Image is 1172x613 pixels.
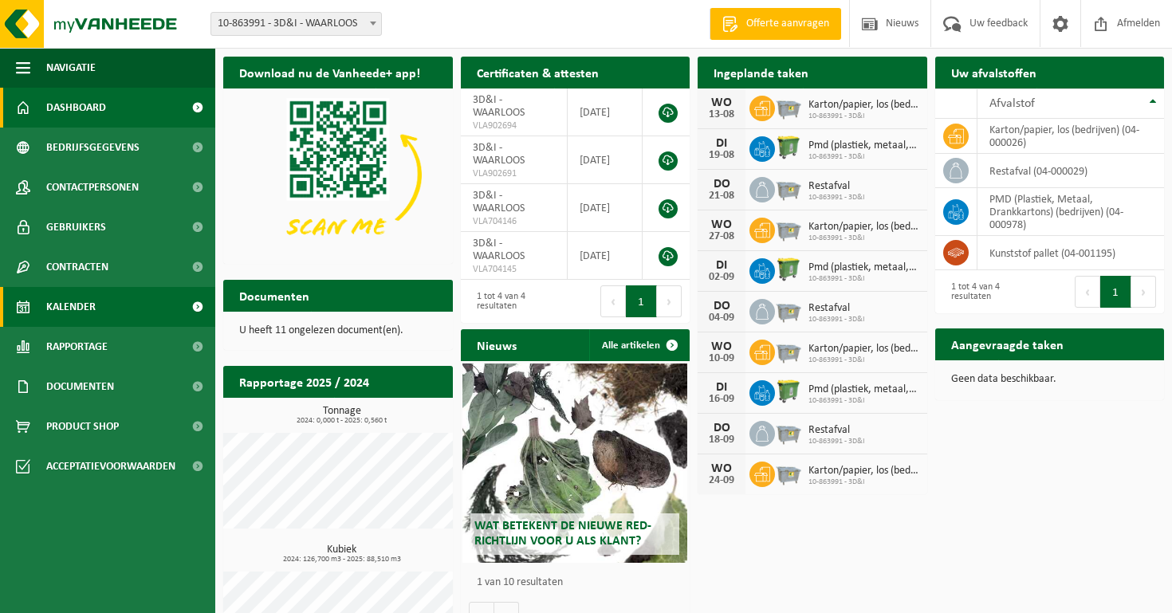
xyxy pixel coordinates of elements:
[977,236,1165,270] td: kunststof pallet (04-001195)
[231,544,453,564] h3: Kubiek
[657,285,682,317] button: Next
[808,261,919,274] span: Pmd (plastiek, metaal, drankkartons) (bedrijven)
[775,215,802,242] img: WB-2500-GAL-GY-01
[951,374,1149,385] p: Geen data beschikbaar.
[473,94,525,119] span: 3D&I - WAARLOOS
[706,462,737,475] div: WO
[808,180,865,193] span: Restafval
[46,167,139,207] span: Contactpersonen
[568,136,643,184] td: [DATE]
[568,184,643,232] td: [DATE]
[469,284,568,319] div: 1 tot 4 van 4 resultaten
[775,256,802,283] img: WB-0770-HPE-GN-50
[46,48,96,88] span: Navigatie
[935,57,1052,88] h2: Uw afvalstoffen
[589,329,688,361] a: Alle artikelen
[808,396,919,406] span: 10-863991 - 3D&I
[706,150,737,161] div: 19-08
[775,378,802,405] img: WB-0770-HPE-GN-50
[46,367,114,407] span: Documenten
[706,272,737,283] div: 02-09
[808,221,919,234] span: Karton/papier, los (bedrijven)
[808,437,865,446] span: 10-863991 - 3D&I
[473,142,525,167] span: 3D&I - WAARLOOS
[706,109,737,120] div: 13-08
[706,218,737,231] div: WO
[231,406,453,425] h3: Tonnage
[568,232,643,280] td: [DATE]
[943,274,1042,309] div: 1 tot 4 van 4 resultaten
[473,263,555,276] span: VLA704145
[977,154,1165,188] td: restafval (04-000029)
[808,234,919,243] span: 10-863991 - 3D&I
[334,397,451,429] a: Bekijk rapportage
[775,337,802,364] img: WB-2500-GAL-GY-01
[210,12,382,36] span: 10-863991 - 3D&I - WAARLOOS
[706,353,737,364] div: 10-09
[808,477,919,487] span: 10-863991 - 3D&I
[568,88,643,136] td: [DATE]
[473,190,525,214] span: 3D&I - WAARLOOS
[239,325,437,336] p: U heeft 11 ongelezen document(en).
[1131,276,1156,308] button: Next
[808,139,919,152] span: Pmd (plastiek, metaal, drankkartons) (bedrijven)
[46,446,175,486] span: Acceptatievoorwaarden
[775,297,802,324] img: WB-2500-GAL-GY-01
[775,93,802,120] img: WB-2500-GAL-GY-01
[706,381,737,394] div: DI
[977,119,1165,154] td: karton/papier, los (bedrijven) (04-000026)
[706,394,737,405] div: 16-09
[808,465,919,477] span: Karton/papier, los (bedrijven)
[1075,276,1100,308] button: Previous
[46,207,106,247] span: Gebruikers
[808,302,865,315] span: Restafval
[626,285,657,317] button: 1
[706,312,737,324] div: 04-09
[461,57,615,88] h2: Certificaten & attesten
[706,191,737,202] div: 21-08
[706,300,737,312] div: DO
[211,13,381,35] span: 10-863991 - 3D&I - WAARLOOS
[706,259,737,272] div: DI
[462,363,687,563] a: Wat betekent de nieuwe RED-richtlijn voor u als klant?
[46,327,108,367] span: Rapportage
[977,188,1165,236] td: PMD (Plastiek, Metaal, Drankkartons) (bedrijven) (04-000978)
[808,383,919,396] span: Pmd (plastiek, metaal, drankkartons) (bedrijven)
[706,422,737,434] div: DO
[600,285,626,317] button: Previous
[808,193,865,202] span: 10-863991 - 3D&I
[710,8,841,40] a: Offerte aanvragen
[775,418,802,446] img: WB-2500-GAL-GY-01
[808,274,919,284] span: 10-863991 - 3D&I
[473,238,525,262] span: 3D&I - WAARLOOS
[808,356,919,365] span: 10-863991 - 3D&I
[1100,276,1131,308] button: 1
[46,88,106,128] span: Dashboard
[808,112,919,121] span: 10-863991 - 3D&I
[231,417,453,425] span: 2024: 0,000 t - 2025: 0,560 t
[46,128,140,167] span: Bedrijfsgegevens
[223,366,385,397] h2: Rapportage 2025 / 2024
[473,120,555,132] span: VLA902694
[473,167,555,180] span: VLA902691
[477,577,682,588] p: 1 van 10 resultaten
[706,475,737,486] div: 24-09
[808,99,919,112] span: Karton/papier, los (bedrijven)
[808,343,919,356] span: Karton/papier, los (bedrijven)
[808,424,865,437] span: Restafval
[775,175,802,202] img: WB-2500-GAL-GY-01
[231,556,453,564] span: 2024: 126,700 m3 - 2025: 88,510 m3
[808,315,865,324] span: 10-863991 - 3D&I
[473,215,555,228] span: VLA704146
[935,328,1080,360] h2: Aangevraagde taken
[775,459,802,486] img: WB-2500-GAL-GY-01
[989,97,1035,110] span: Afvalstof
[706,137,737,150] div: DI
[223,88,453,261] img: Download de VHEPlus App
[742,16,833,32] span: Offerte aanvragen
[706,96,737,109] div: WO
[698,57,824,88] h2: Ingeplande taken
[46,407,119,446] span: Product Shop
[474,520,651,548] span: Wat betekent de nieuwe RED-richtlijn voor u als klant?
[775,134,802,161] img: WB-0770-HPE-GN-50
